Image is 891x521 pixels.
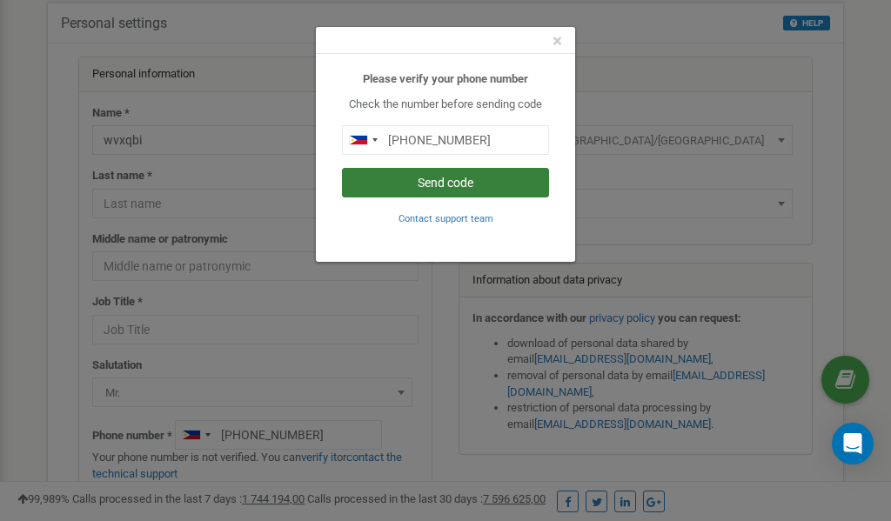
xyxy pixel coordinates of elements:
[363,72,528,85] b: Please verify your phone number
[399,211,493,224] a: Contact support team
[342,125,549,155] input: 0905 123 4567
[399,213,493,224] small: Contact support team
[832,423,874,464] div: Open Intercom Messenger
[342,97,549,113] p: Check the number before sending code
[553,30,562,51] span: ×
[553,32,562,50] button: Close
[342,168,549,197] button: Send code
[343,126,383,154] div: Telephone country code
